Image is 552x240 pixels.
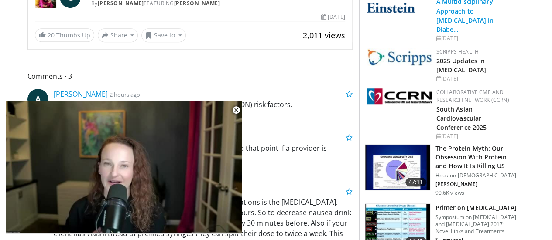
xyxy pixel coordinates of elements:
a: A [27,89,48,110]
p: Houston [DEMOGRAPHIC_DATA] [435,172,519,179]
button: Save to [141,28,186,42]
button: Close [227,101,245,119]
div: [DATE] [436,132,518,140]
img: c9f2b0b7-b02a-4276-a72a-b0cbb4230bc1.jpg.150x105_q85_autocrop_double_scale_upscale_version-0.2.jpg [367,48,432,66]
img: b7b8b05e-5021-418b-a89a-60a270e7cf82.150x105_q85_crop-smart_upscale.jpg [365,145,430,190]
small: 2 hours ago [110,91,140,98]
a: [PERSON_NAME] [54,89,108,99]
video-js: Video Player [6,101,242,234]
span: 47:11 [405,178,426,186]
span: 20 [48,31,55,39]
img: a04ee3ba-8487-4636-b0fb-5e8d268f3737.png.150x105_q85_autocrop_double_scale_upscale_version-0.2.png [367,88,432,104]
a: South Asian Cardiovascular Conference 2025 [436,105,487,132]
div: [DATE] [321,13,345,21]
a: 2025 Updates in [MEDICAL_DATA] [436,57,486,74]
span: Comments 3 [27,71,353,82]
div: [DATE] [436,75,518,83]
p: Hi. How come no one is talking about the vision loss (NAION) risk factors. [54,99,353,110]
a: 47:11 The Protein Myth: Our Obsession With Protein and How It Is Killing US Houston [DEMOGRAPHIC_... [365,144,519,196]
a: Scripps Health [436,48,479,55]
p: [PERSON_NAME] [435,181,519,188]
a: 20 Thumbs Up [35,28,94,42]
a: Collaborative CME and Research Network (CCRN) [436,88,509,104]
div: [DATE] [436,34,518,42]
button: Share [98,28,138,42]
p: 90.6K views [435,189,464,196]
p: Symposium on [MEDICAL_DATA] and [MEDICAL_DATA] 2017: Novel Links and Treatments [435,214,519,235]
h3: Primer on [MEDICAL_DATA] [435,203,519,212]
h3: The Protein Myth: Our Obsession With Protein and How It Is Killing US [435,144,519,170]
span: 2,011 views [303,30,345,41]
